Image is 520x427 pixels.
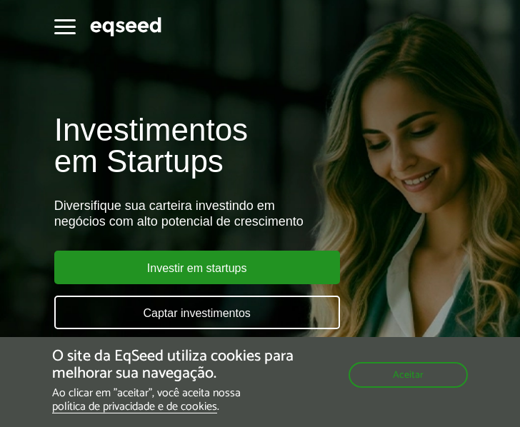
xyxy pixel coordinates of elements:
[52,348,301,382] h5: O site da EqSeed utiliza cookies para melhorar sua navegação.
[90,15,161,39] img: EqSeed
[349,362,468,388] button: Aceitar
[52,386,301,413] p: Ao clicar em "aceitar", você aceita nossa .
[52,401,217,413] a: política de privacidade e de cookies
[54,114,466,177] h1: Investimentos em Startups
[54,199,395,229] div: Diversifique sua carteira investindo em negócios com alto potencial de crescimento
[54,251,340,284] a: Investir em startups
[54,296,340,329] a: Captar investimentos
